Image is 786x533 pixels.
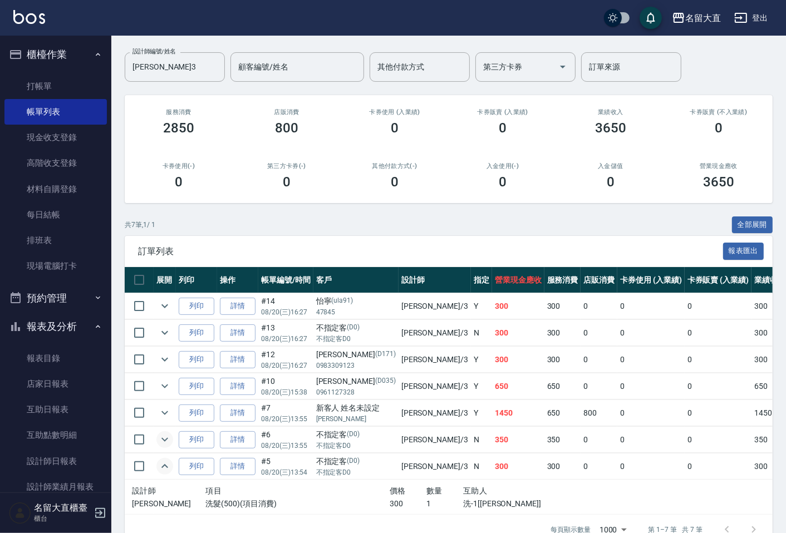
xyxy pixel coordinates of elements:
[156,351,173,368] button: expand row
[617,400,685,426] td: 0
[4,99,107,125] a: 帳單列表
[390,498,426,510] p: 300
[617,453,685,480] td: 0
[163,120,194,136] h3: 2850
[220,404,256,422] a: 詳情
[4,73,107,99] a: 打帳單
[471,267,492,293] th: 指定
[678,108,759,116] h2: 卡券販賣 (不入業績)
[125,220,155,230] p: 共 7 筆, 1 / 1
[685,347,752,373] td: 0
[156,298,173,314] button: expand row
[34,502,91,514] h5: 名留大直櫃臺
[261,467,311,477] p: 08/20 (三) 13:54
[492,320,544,346] td: 300
[258,400,313,426] td: #7
[156,324,173,341] button: expand row
[492,267,544,293] th: 營業現金應收
[4,284,107,313] button: 預約管理
[544,293,581,319] td: 300
[316,441,396,451] p: 不指定客D0
[732,216,773,234] button: 全部展開
[258,453,313,480] td: #5
[581,373,617,399] td: 0
[375,376,396,387] p: (D035)
[347,456,360,467] p: (D0)
[595,120,626,136] h3: 3650
[4,202,107,228] a: 每日結帳
[220,351,256,368] a: 詳情
[375,349,396,361] p: (D171)
[399,267,471,293] th: 設計師
[258,267,313,293] th: 帳單編號/時間
[685,11,721,25] div: 名留大直
[316,349,396,361] div: [PERSON_NAME]
[685,293,752,319] td: 0
[570,162,651,170] h2: 入金儲值
[316,387,396,397] p: 0961127328
[544,267,581,293] th: 服務消費
[685,373,752,399] td: 0
[581,320,617,346] td: 0
[4,253,107,279] a: 現場電腦打卡
[715,120,723,136] h3: 0
[258,373,313,399] td: #10
[544,373,581,399] td: 650
[399,373,471,399] td: [PERSON_NAME] /3
[617,267,685,293] th: 卡券使用 (入業績)
[471,427,492,453] td: N
[685,453,752,480] td: 0
[399,293,471,319] td: [PERSON_NAME] /3
[4,125,107,150] a: 現金收支登錄
[471,347,492,373] td: Y
[685,267,752,293] th: 卡券販賣 (入業績)
[581,347,617,373] td: 0
[492,427,544,453] td: 350
[261,307,311,317] p: 08/20 (三) 16:27
[13,10,45,24] img: Logo
[316,402,396,414] div: 新客人 姓名未設定
[581,427,617,453] td: 0
[258,320,313,346] td: #13
[399,453,471,480] td: [PERSON_NAME] /3
[685,320,752,346] td: 0
[617,427,685,453] td: 0
[685,400,752,426] td: 0
[391,120,399,136] h3: 0
[399,427,471,453] td: [PERSON_NAME] /3
[179,431,214,448] button: 列印
[154,267,176,293] th: 展開
[220,324,256,342] a: 詳情
[544,453,581,480] td: 300
[471,453,492,480] td: N
[463,498,573,510] p: 洗-1[[PERSON_NAME]]
[246,108,327,116] h2: 店販消費
[617,373,685,399] td: 0
[462,108,543,116] h2: 卡券販賣 (入業績)
[179,324,214,342] button: 列印
[4,422,107,448] a: 互助點數明細
[4,150,107,176] a: 高階收支登錄
[316,414,396,424] p: [PERSON_NAME]
[316,322,396,334] div: 不指定客
[463,486,487,495] span: 互助人
[176,267,217,293] th: 列印
[258,293,313,319] td: #14
[175,174,183,190] h3: 0
[4,371,107,397] a: 店家日報表
[544,320,581,346] td: 300
[685,427,752,453] td: 0
[390,486,406,495] span: 價格
[399,400,471,426] td: [PERSON_NAME] /3
[316,295,396,307] div: 怡寧
[617,293,685,319] td: 0
[617,320,685,346] td: 0
[205,498,390,510] p: 洗髮(500)(項目消費)
[283,174,291,190] h3: 0
[316,334,396,344] p: 不指定客D0
[492,293,544,319] td: 300
[316,456,396,467] div: 不指定客
[316,429,396,441] div: 不指定客
[399,347,471,373] td: [PERSON_NAME] /3
[261,334,311,344] p: 08/20 (三) 16:27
